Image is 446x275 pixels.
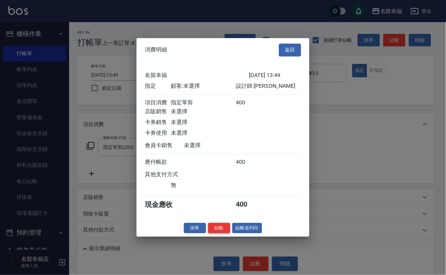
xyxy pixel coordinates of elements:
button: 掛單 [184,223,206,234]
div: 未選擇 [171,130,236,137]
div: 400 [236,99,262,106]
span: 消費明細 [145,47,167,54]
div: 項目消費 [145,99,171,106]
div: 應付帳款 [145,159,171,166]
button: 返回 [279,44,301,56]
div: 未選擇 [171,108,236,115]
button: 結帳並列印 [232,223,262,234]
div: 卡券使用 [145,130,171,137]
div: 400 [236,200,262,209]
div: 卡券銷售 [145,119,171,126]
div: [DATE] 13:49 [249,72,301,79]
div: 會員卡銷售 [145,142,184,149]
button: 結帳 [208,223,230,234]
div: 400 [236,159,262,166]
div: 現金應收 [145,200,184,209]
div: 其他支付方式 [145,171,197,178]
div: 指定 [145,83,171,90]
div: 店販銷售 [145,108,171,115]
div: 未選擇 [171,119,236,126]
div: 無 [171,182,236,189]
div: 指定單剪 [171,99,236,106]
div: 名留幸福 [145,72,249,79]
div: 顧客: 未選擇 [171,83,236,90]
div: 設計師: [PERSON_NAME] [236,83,301,90]
div: 未選擇 [184,142,249,149]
